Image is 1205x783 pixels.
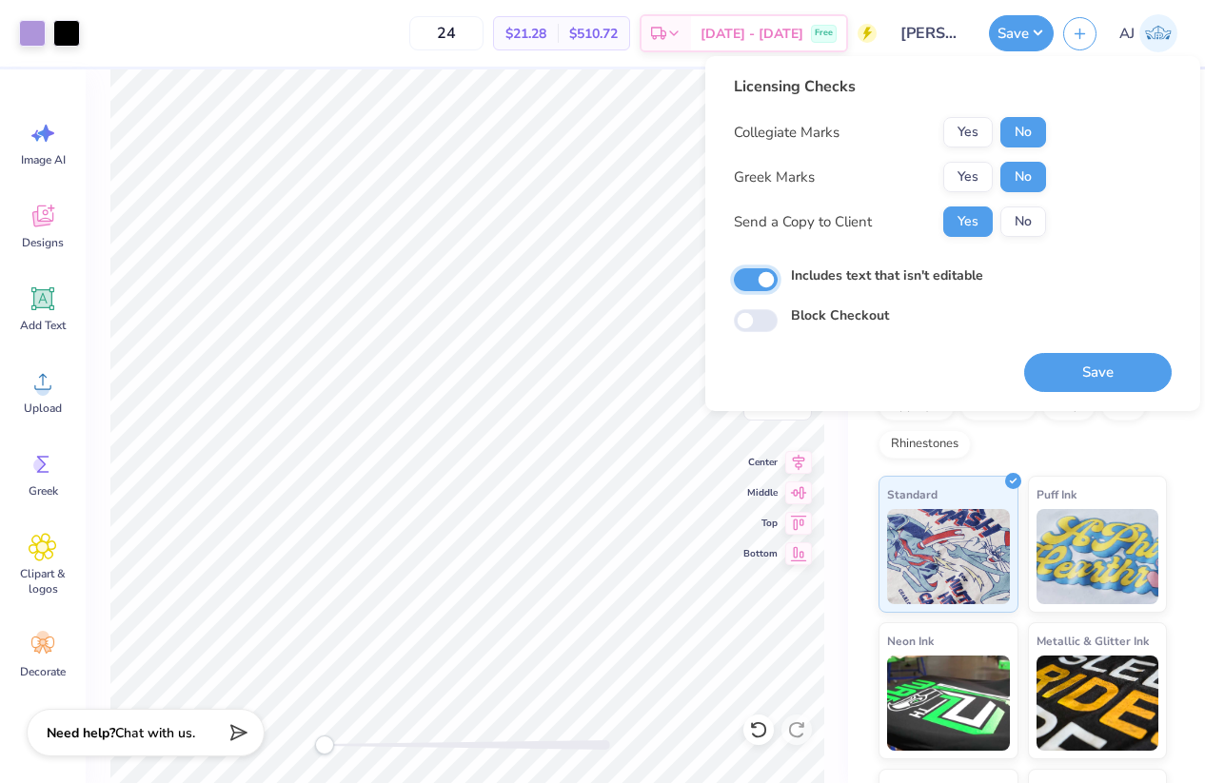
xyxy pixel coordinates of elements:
span: Designs [22,235,64,250]
div: Greek Marks [734,166,815,188]
button: No [1000,206,1046,237]
span: Bottom [743,546,778,561]
label: Block Checkout [791,305,889,325]
a: AJ [1111,14,1186,52]
span: AJ [1119,23,1135,45]
span: Decorate [20,664,66,679]
input: Untitled Design [886,14,979,52]
strong: Need help? [47,724,115,742]
button: Yes [943,162,993,192]
button: Save [1024,353,1172,392]
span: Top [743,516,778,531]
span: $510.72 [569,24,618,44]
button: No [1000,162,1046,192]
span: Metallic & Glitter Ink [1037,631,1149,651]
button: Save [989,15,1054,51]
img: Armiel John Calzada [1139,14,1177,52]
span: Middle [743,485,778,500]
span: Clipart & logos [11,566,74,597]
span: Free [815,27,833,40]
span: Image AI [21,152,66,167]
input: – – [409,16,484,50]
span: Chat with us. [115,724,195,742]
span: Upload [24,401,62,416]
img: Metallic & Glitter Ink [1037,656,1159,751]
label: Includes text that isn't editable [791,265,983,285]
div: Rhinestones [879,430,971,459]
img: Neon Ink [887,656,1010,751]
img: Puff Ink [1037,509,1159,604]
span: $21.28 [505,24,546,44]
span: Puff Ink [1037,484,1077,504]
span: Neon Ink [887,631,934,651]
span: Add Text [20,318,66,333]
span: Standard [887,484,938,504]
span: Greek [29,483,58,499]
span: [DATE] - [DATE] [701,24,803,44]
div: Licensing Checks [734,75,1046,98]
button: No [1000,117,1046,147]
div: Send a Copy to Client [734,211,872,233]
div: Collegiate Marks [734,122,840,144]
button: Yes [943,117,993,147]
img: Standard [887,509,1010,604]
button: Yes [943,206,993,237]
div: Accessibility label [315,735,334,754]
span: Center [743,455,778,470]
